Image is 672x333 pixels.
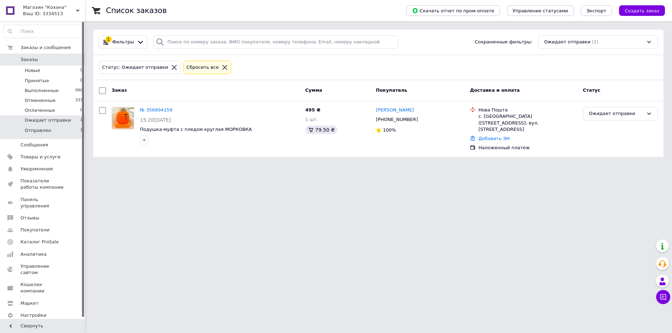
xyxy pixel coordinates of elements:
[619,5,665,16] button: Создать заказ
[544,39,590,46] span: Ожидает отправки
[75,97,83,104] span: 333
[20,166,53,172] span: Уведомления
[112,39,134,46] span: Фильтры
[80,67,83,74] span: 0
[20,154,60,160] span: Товары и услуги
[592,39,598,44] span: (1)
[478,145,577,151] div: Наложенный платеж
[581,5,612,16] button: Экспорт
[583,87,601,93] span: Статус
[4,25,83,38] input: Поиск
[625,8,659,13] span: Создать заказ
[305,126,337,134] div: 79.50 ₴
[25,97,55,104] span: Отмененные
[20,178,65,190] span: Показатели работы компании
[513,8,568,13] span: Управление статусами
[20,239,59,245] span: Каталог ProSale
[375,115,419,124] div: [PHONE_NUMBER]
[20,56,38,63] span: Заказы
[25,117,71,123] span: Ожидает отправки
[153,35,398,49] input: Поиск по номеру заказа, ФИО покупателя, номеру телефона, Email, номеру накладной
[23,4,76,11] span: Магазин "Кохана"
[20,215,39,221] span: Отзывы
[612,8,665,13] a: Создать заказ
[112,107,134,129] img: Фото товару
[20,251,47,258] span: Аналитика
[80,117,83,123] span: 1
[478,113,577,133] div: с. [GEOGRAPHIC_DATA] ([STREET_ADDRESS]: вул. [STREET_ADDRESS]
[20,44,71,51] span: Заказы и сообщения
[412,7,494,14] span: Скачать отчет по пром-оплате
[305,117,318,122] span: 1 шт.
[25,127,51,134] span: Отправлен
[589,110,643,117] div: Ожидает отправки
[376,87,407,93] span: Покупатель
[376,107,414,114] a: [PERSON_NAME]
[25,107,55,114] span: Оплаченные
[656,290,670,304] button: Чат с покупателем
[586,8,606,13] span: Экспорт
[20,263,65,276] span: Управление сайтом
[20,227,49,233] span: Покупатели
[112,87,127,93] span: Заказ
[305,107,320,113] span: 495 ₴
[25,67,40,74] span: Новые
[80,107,83,114] span: 0
[80,78,83,84] span: 0
[470,87,520,93] span: Доставка и оплата
[507,5,574,16] button: Управление статусами
[383,127,396,133] span: 100%
[112,107,134,129] a: Фото товару
[185,64,220,71] div: Сбросить все
[478,107,577,113] div: Нова Пошта
[140,127,252,132] a: Подушка-муфта с пледом круглая МОРКОВКА
[80,127,83,134] span: 1
[20,281,65,294] span: Кошелек компании
[305,87,322,93] span: Сумма
[20,196,65,209] span: Панель управления
[140,107,172,113] a: № 356894159
[106,6,167,15] h1: Список заказов
[101,64,170,71] div: Статус: Ожидает отправки
[406,5,500,16] button: Скачать отчет по пром-оплате
[25,78,49,84] span: Принятые
[20,312,46,319] span: Настройки
[75,87,83,94] span: 990
[25,87,59,94] span: Выполненные
[20,142,48,148] span: Сообщения
[20,300,39,307] span: Маркет
[105,36,112,43] div: 1
[478,136,509,141] a: Добавить ЭН
[140,117,171,123] span: 15:20[DATE]
[475,39,532,46] span: Сохраненные фильтры:
[23,11,85,17] div: Ваш ID: 3334513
